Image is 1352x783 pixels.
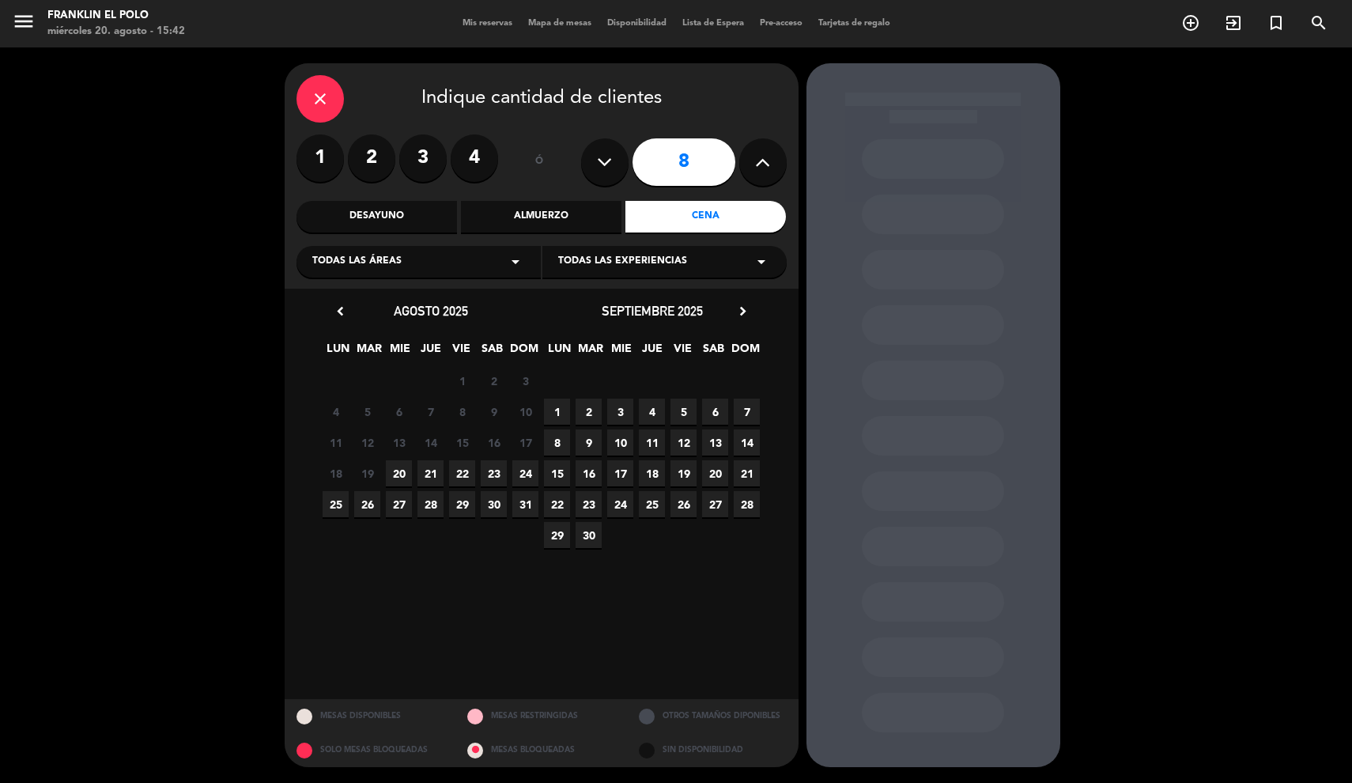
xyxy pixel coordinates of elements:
span: 21 [417,460,444,486]
span: 29 [449,491,475,517]
i: exit_to_app [1224,13,1243,32]
span: 20 [386,460,412,486]
span: VIE [670,339,696,365]
span: 18 [639,460,665,486]
span: 2 [576,399,602,425]
span: 1 [544,399,570,425]
span: 7 [734,399,760,425]
span: 3 [512,368,538,394]
button: menu [12,9,36,39]
label: 3 [399,134,447,182]
span: MAR [356,339,382,365]
span: Todas las áreas [312,254,402,270]
label: 2 [348,134,395,182]
span: 3 [607,399,633,425]
span: JUE [417,339,444,365]
span: 4 [639,399,665,425]
span: 7 [417,399,444,425]
span: 1 [449,368,475,394]
span: Disponibilidad [599,19,674,28]
span: SAB [479,339,505,365]
span: 24 [607,491,633,517]
div: SIN DISPONIBILIDAD [627,733,799,767]
span: 10 [512,399,538,425]
span: 6 [702,399,728,425]
span: agosto 2025 [394,303,468,319]
div: Franklin El Polo [47,8,185,24]
i: close [311,89,330,108]
span: 16 [576,460,602,486]
span: 17 [512,429,538,456]
i: add_circle_outline [1181,13,1200,32]
span: 22 [544,491,570,517]
span: LUN [546,339,572,365]
i: chevron_left [332,303,349,320]
span: 28 [734,491,760,517]
span: Mis reservas [455,19,520,28]
span: 5 [354,399,380,425]
span: 23 [481,460,507,486]
span: 12 [670,429,697,456]
span: 11 [639,429,665,456]
div: miércoles 20. agosto - 15:42 [47,24,185,40]
span: 25 [639,491,665,517]
div: MESAS BLOQUEADAS [455,733,627,767]
span: 6 [386,399,412,425]
span: 13 [702,429,728,456]
i: turned_in_not [1267,13,1286,32]
span: Tarjetas de regalo [810,19,898,28]
span: JUE [639,339,665,365]
span: 30 [576,522,602,548]
div: Desayuno [296,201,457,233]
span: 29 [544,522,570,548]
span: 28 [417,491,444,517]
div: MESAS RESTRINGIDAS [455,699,627,733]
span: MAR [577,339,603,365]
span: 13 [386,429,412,456]
span: 12 [354,429,380,456]
span: LUN [325,339,351,365]
div: Cena [625,201,786,233]
span: 4 [323,399,349,425]
span: 26 [670,491,697,517]
span: 9 [481,399,507,425]
span: Todas las experiencias [558,254,687,270]
span: 15 [544,460,570,486]
i: arrow_drop_down [752,252,771,271]
span: 27 [386,491,412,517]
span: DOM [510,339,536,365]
span: MIE [608,339,634,365]
span: 14 [734,429,760,456]
span: Pre-acceso [752,19,810,28]
span: 8 [449,399,475,425]
span: 2 [481,368,507,394]
span: 10 [607,429,633,456]
i: menu [12,9,36,33]
span: 9 [576,429,602,456]
div: Almuerzo [461,201,621,233]
span: septiembre 2025 [602,303,703,319]
label: 1 [296,134,344,182]
span: 19 [354,460,380,486]
span: 5 [670,399,697,425]
span: 23 [576,491,602,517]
span: Lista de Espera [674,19,752,28]
span: 22 [449,460,475,486]
span: 21 [734,460,760,486]
span: 27 [702,491,728,517]
span: 31 [512,491,538,517]
span: 15 [449,429,475,456]
span: 19 [670,460,697,486]
span: 14 [417,429,444,456]
span: 18 [323,460,349,486]
span: 25 [323,491,349,517]
div: ó [514,134,565,190]
div: OTROS TAMAÑOS DIPONIBLES [627,699,799,733]
div: MESAS DISPONIBLES [285,699,456,733]
span: 16 [481,429,507,456]
span: Mapa de mesas [520,19,599,28]
span: 17 [607,460,633,486]
div: Indique cantidad de clientes [296,75,787,123]
span: 30 [481,491,507,517]
div: SOLO MESAS BLOQUEADAS [285,733,456,767]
